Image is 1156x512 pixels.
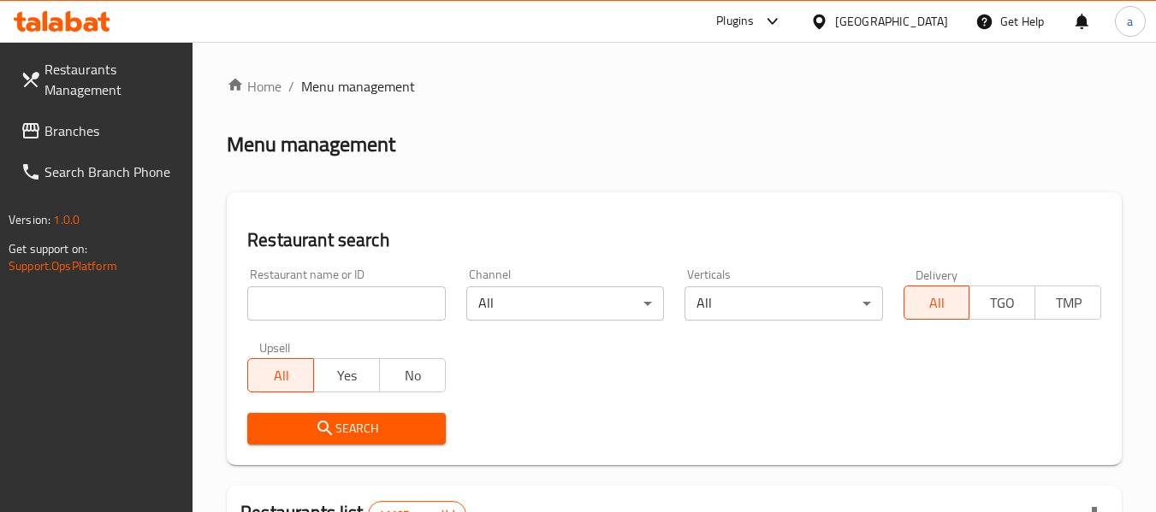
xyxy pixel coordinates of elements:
a: Branches [7,110,193,151]
button: Yes [313,358,380,392]
input: Search for restaurant name or ID.. [247,286,445,321]
span: Restaurants Management [44,59,180,100]
div: [GEOGRAPHIC_DATA] [835,12,948,31]
div: Plugins [716,11,754,32]
a: Restaurants Management [7,49,193,110]
span: All [911,291,963,315]
button: All [904,285,970,320]
span: Menu management [301,76,415,97]
a: Home [227,76,282,97]
button: Search [247,413,445,444]
button: All [247,358,314,392]
span: a [1127,12,1133,31]
span: Branches [44,121,180,141]
a: Support.OpsPlatform [9,255,117,277]
button: No [379,358,446,392]
h2: Restaurant search [247,227,1101,253]
span: All [255,363,307,388]
span: TMP [1042,291,1094,315]
li: / [288,76,294,97]
div: All [466,286,664,321]
span: Yes [321,363,373,388]
label: Delivery [916,268,958,280]
h2: Menu management [227,131,395,158]
span: 1.0.0 [53,209,80,231]
span: Search Branch Phone [44,162,180,182]
span: Get support on: [9,238,87,260]
span: Search [261,418,431,439]
nav: breadcrumb [227,76,1122,97]
span: Version: [9,209,50,231]
span: TGO [976,291,1029,315]
span: No [387,363,439,388]
div: All [685,286,882,321]
button: TMP [1034,285,1101,320]
button: TGO [969,285,1035,320]
label: Upsell [259,341,291,353]
a: Search Branch Phone [7,151,193,192]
